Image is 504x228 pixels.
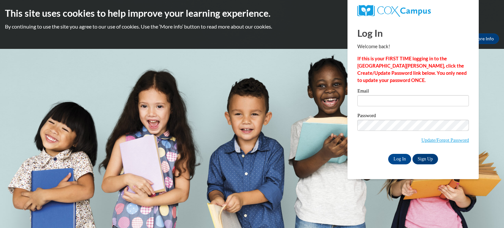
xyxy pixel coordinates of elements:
[357,5,431,17] img: COX Campus
[357,56,467,83] strong: If this is your FIRST TIME logging in to the [GEOGRAPHIC_DATA][PERSON_NAME], click the Create/Upd...
[357,26,469,40] h1: Log In
[357,113,469,120] label: Password
[357,43,469,50] p: Welcome back!
[421,137,469,143] a: Update/Forgot Password
[357,5,469,17] a: COX Campus
[412,154,438,164] a: Sign Up
[5,7,499,20] h2: This site uses cookies to help improve your learning experience.
[388,154,411,164] input: Log In
[357,89,469,95] label: Email
[468,33,499,44] a: More Info
[5,23,499,30] p: By continuing to use the site you agree to our use of cookies. Use the ‘More info’ button to read...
